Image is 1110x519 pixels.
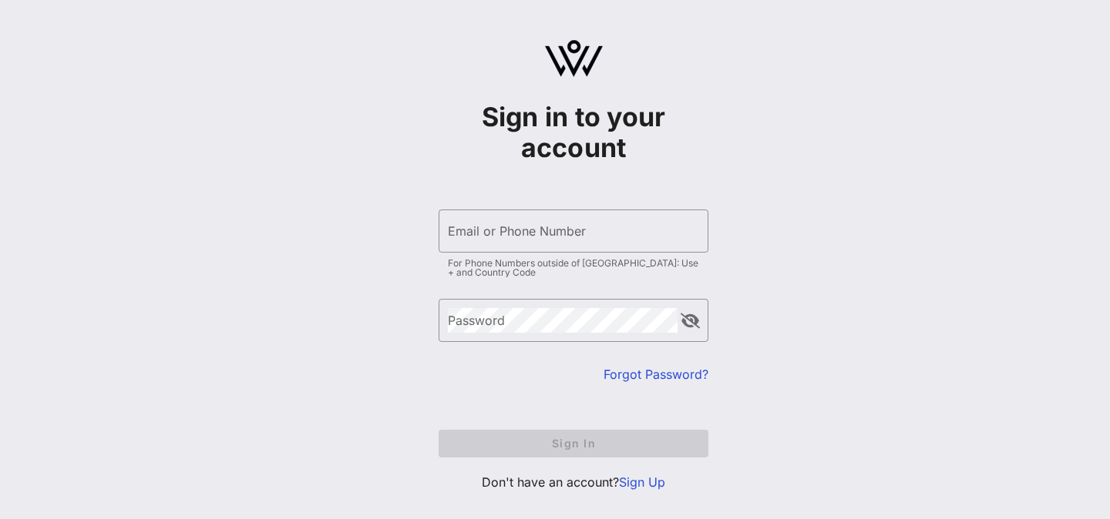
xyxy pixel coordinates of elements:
[619,474,665,490] a: Sign Up
[681,313,700,329] button: append icon
[439,473,708,491] p: Don't have an account?
[604,367,708,382] a: Forgot Password?
[439,102,708,163] h1: Sign in to your account
[448,259,699,277] div: For Phone Numbers outside of [GEOGRAPHIC_DATA]: Use + and Country Code
[545,40,603,77] img: logo.svg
